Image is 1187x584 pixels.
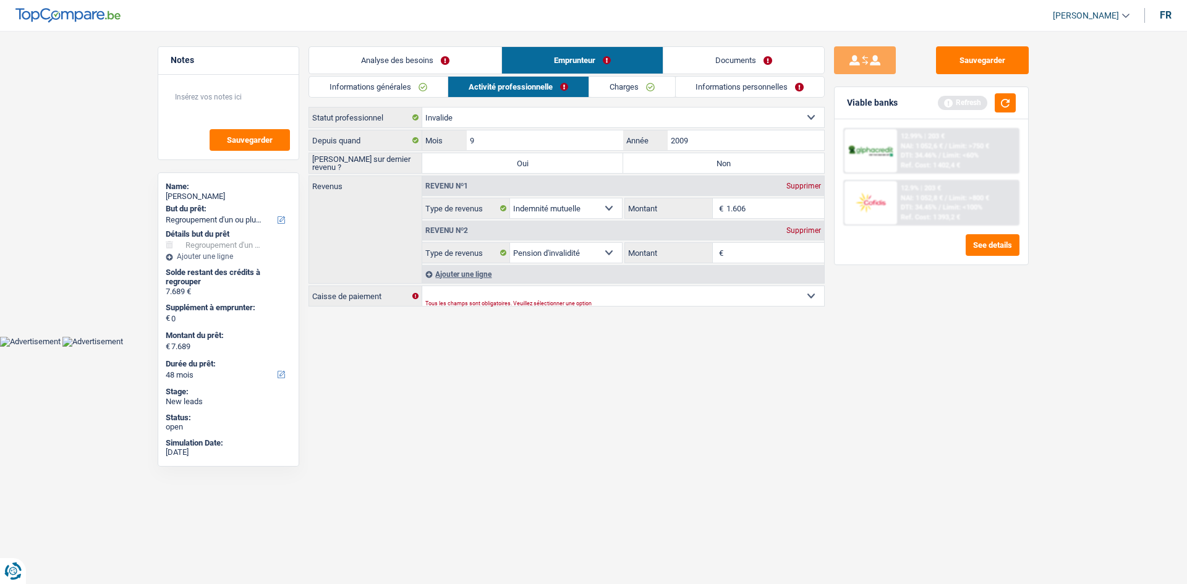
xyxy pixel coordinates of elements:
[901,194,943,202] span: NAI: 1 052,8 €
[422,198,510,218] label: Type de revenus
[625,243,713,263] label: Montant
[210,129,290,151] button: Sauvegarder
[166,438,291,448] div: Simulation Date:
[966,234,1019,256] button: See details
[848,191,893,214] img: Cofidis
[309,130,422,150] label: Depuis quand
[713,243,726,263] span: €
[901,213,960,221] div: Ref. Cost: 1 393,2 €
[166,182,291,192] div: Name:
[166,422,291,432] div: open
[663,47,824,74] a: Documents
[901,151,937,159] span: DTI: 34.46%
[62,337,123,347] img: Advertisement
[467,130,623,150] input: MM
[589,77,675,97] a: Charges
[309,153,422,173] label: [PERSON_NAME] sur dernier revenu ?
[502,47,663,74] a: Emprunteur
[309,47,501,74] a: Analyse des besoins
[783,227,824,234] div: Supprimer
[171,55,286,66] h5: Notes
[166,313,170,323] span: €
[783,182,824,190] div: Supprimer
[448,77,589,97] a: Activité professionnelle
[309,176,422,190] label: Revenus
[166,342,170,352] span: €
[166,447,291,457] div: [DATE]
[166,268,291,287] div: Solde restant des crédits à regrouper
[938,151,941,159] span: /
[945,142,947,150] span: /
[943,203,982,211] span: Limit: <100%
[901,203,937,211] span: DTI: 34.45%
[422,243,510,263] label: Type de revenus
[676,77,825,97] a: Informations personnelles
[166,192,291,201] div: [PERSON_NAME]
[901,184,941,192] div: 12.9% | 203 €
[1160,9,1172,21] div: fr
[1043,6,1130,26] a: [PERSON_NAME]
[848,144,893,158] img: AlphaCredit
[1053,11,1119,21] span: [PERSON_NAME]
[945,194,947,202] span: /
[901,142,943,150] span: NAI: 1 052,6 €
[166,303,289,313] label: Supplément à emprunter:
[227,136,273,144] span: Sauvegarder
[166,413,291,423] div: Status:
[309,77,448,97] a: Informations générales
[901,132,945,140] div: 12.99% | 203 €
[425,301,783,306] div: Tous les champs sont obligatoires. Veuillez sélectionner une option
[166,229,291,239] div: Détails but du prêt
[166,252,291,261] div: Ajouter une ligne
[422,153,623,173] label: Oui
[422,265,824,283] div: Ajouter une ligne
[422,182,471,190] div: Revenu nº1
[166,287,291,297] div: 7.689 €
[422,227,471,234] div: Revenu nº2
[166,387,291,397] div: Stage:
[422,130,466,150] label: Mois
[623,130,667,150] label: Année
[936,46,1029,74] button: Sauvegarder
[623,153,824,173] label: Non
[166,359,289,369] label: Durée du prêt:
[713,198,726,218] span: €
[938,203,941,211] span: /
[166,204,289,214] label: But du prêt:
[309,286,422,306] label: Caisse de paiement
[938,96,987,109] div: Refresh
[949,142,989,150] span: Limit: >750 €
[668,130,824,150] input: AAAA
[309,108,422,127] label: Statut professionnel
[166,397,291,407] div: New leads
[847,98,898,108] div: Viable banks
[15,8,121,23] img: TopCompare Logo
[943,151,979,159] span: Limit: <60%
[625,198,713,218] label: Montant
[166,331,289,341] label: Montant du prêt:
[949,194,989,202] span: Limit: >800 €
[901,161,960,169] div: Ref. Cost: 1 402,4 €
